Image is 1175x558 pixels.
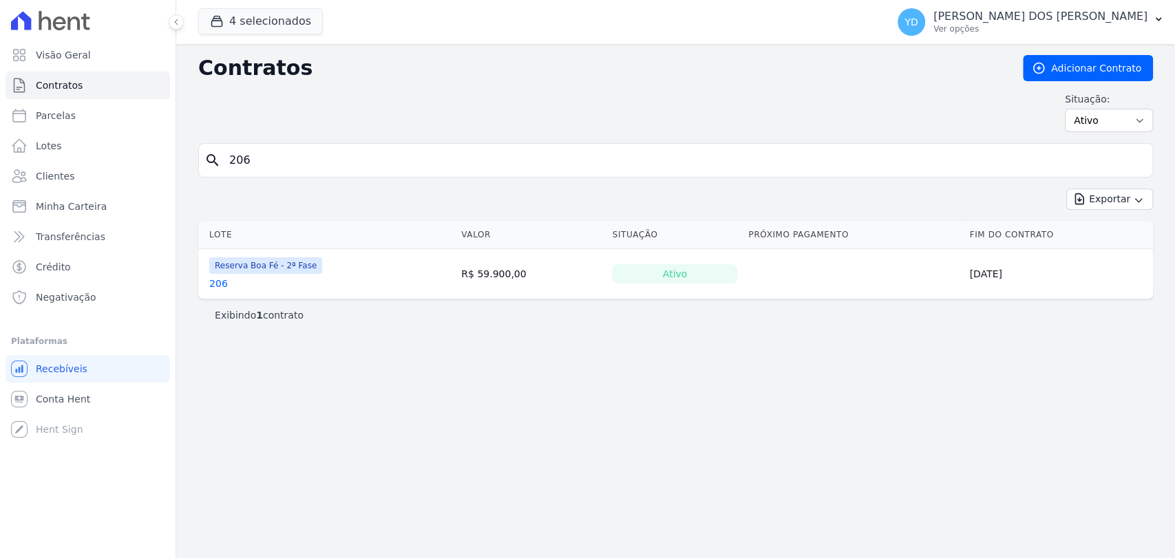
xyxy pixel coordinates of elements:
th: Situação [606,221,743,249]
button: Exportar [1066,189,1153,210]
th: Lote [198,221,456,249]
span: Transferências [36,230,105,244]
a: Clientes [6,162,170,190]
span: Contratos [36,78,83,92]
th: Valor [456,221,606,249]
a: Crédito [6,253,170,281]
div: Plataformas [11,333,165,350]
label: Situação: [1065,92,1153,106]
i: search [204,152,221,169]
a: Negativação [6,283,170,311]
a: Lotes [6,132,170,160]
th: Fim do Contrato [964,221,1153,249]
span: Visão Geral [36,48,91,62]
span: Conta Hent [36,392,90,406]
a: Conta Hent [6,385,170,413]
p: Exibindo contrato [215,308,304,322]
span: Reserva Boa Fé - 2ª Fase [209,257,322,274]
span: Recebíveis [36,362,87,376]
span: YD [904,17,918,27]
b: 1 [256,310,263,321]
input: Buscar por nome do lote [221,147,1147,174]
a: Parcelas [6,102,170,129]
span: Lotes [36,139,62,153]
div: Ativo [612,264,737,283]
span: Clientes [36,169,74,183]
a: Contratos [6,72,170,99]
span: Minha Carteira [36,200,107,213]
td: R$ 59.900,00 [456,249,606,299]
th: Próximo Pagamento [743,221,964,249]
a: 206 [209,277,228,290]
a: Transferências [6,223,170,250]
td: [DATE] [964,249,1153,299]
a: Recebíveis [6,355,170,383]
a: Minha Carteira [6,193,170,220]
button: YD [PERSON_NAME] DOS [PERSON_NAME] Ver opções [887,3,1175,41]
a: Visão Geral [6,41,170,69]
span: Negativação [36,290,96,304]
h2: Contratos [198,56,1001,81]
p: [PERSON_NAME] DOS [PERSON_NAME] [933,10,1147,23]
button: 4 selecionados [198,8,323,34]
span: Parcelas [36,109,76,122]
span: Crédito [36,260,71,274]
p: Ver opções [933,23,1147,34]
a: Adicionar Contrato [1023,55,1153,81]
